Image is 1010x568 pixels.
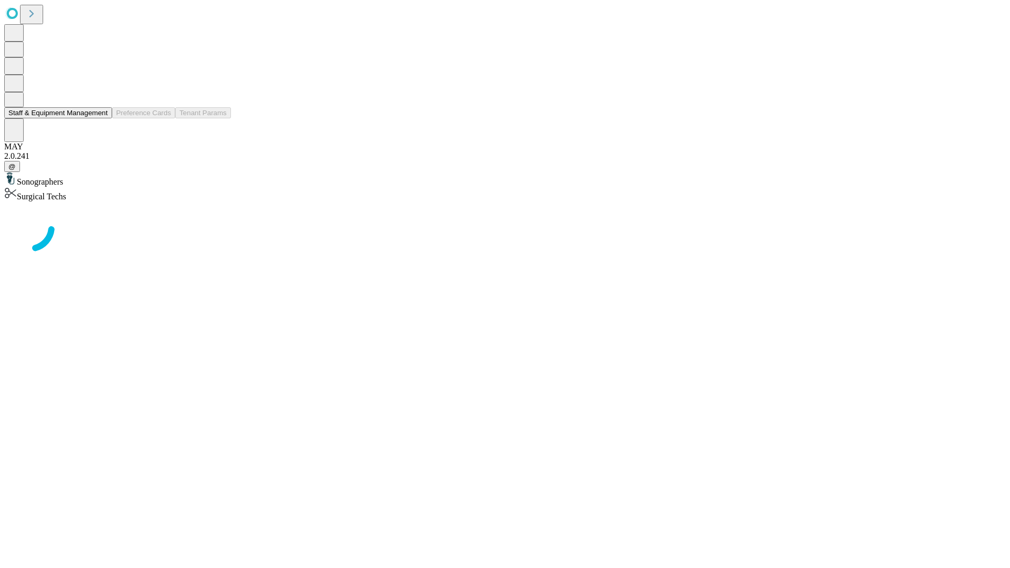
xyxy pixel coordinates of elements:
[4,187,1006,201] div: Surgical Techs
[4,151,1006,161] div: 2.0.241
[175,107,231,118] button: Tenant Params
[8,163,16,170] span: @
[112,107,175,118] button: Preference Cards
[4,142,1006,151] div: MAY
[4,172,1006,187] div: Sonographers
[4,161,20,172] button: @
[4,107,112,118] button: Staff & Equipment Management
